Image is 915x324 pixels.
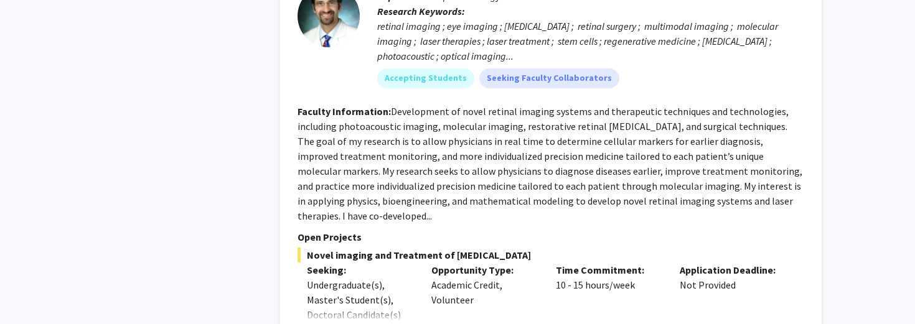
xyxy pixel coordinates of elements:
p: Open Projects [298,229,804,244]
div: retinal imaging ; eye imaging ; [MEDICAL_DATA] ; retinal surgery ; multimodal imaging ; molecular... [377,19,804,63]
p: Application Deadline: [680,262,786,277]
p: Seeking: [307,262,413,277]
p: Opportunity Type: [431,262,537,277]
mat-chip: Seeking Faculty Collaborators [479,68,619,88]
b: Faculty Information: [298,105,391,118]
iframe: Chat [9,268,53,315]
b: Research Keywords: [377,5,465,17]
mat-chip: Accepting Students [377,68,474,88]
span: Novel imaging and Treatment of [MEDICAL_DATA] [298,248,804,262]
fg-read-more: Development of novel retinal imaging systems and therapeutic techniques and technologies, includi... [298,105,802,222]
p: Time Commitment: [556,262,662,277]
